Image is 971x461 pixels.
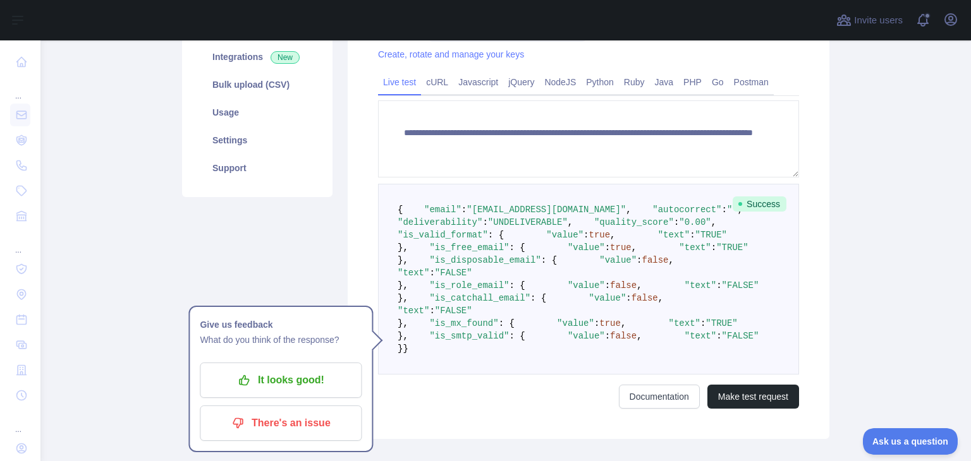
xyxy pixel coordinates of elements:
span: , [626,205,631,215]
span: false [610,280,637,290]
a: NodeJS [539,72,581,92]
span: "text" [685,280,716,290]
div: ... [10,409,30,434]
span: : { [541,255,557,265]
span: } [403,344,408,354]
span: "autocorrect" [652,205,721,215]
span: : [429,306,434,316]
span: }, [398,293,408,303]
p: It looks good! [209,369,352,391]
span: , [637,331,642,341]
span: "is_valid_format" [398,230,488,240]
span: : [482,217,487,227]
span: "quality_score" [594,217,674,227]
span: : { [509,242,525,253]
span: "text" [685,331,716,341]
span: : [461,205,467,215]
a: Javascript [453,72,503,92]
span: "email" [424,205,461,215]
span: }, [398,280,408,290]
span: "FALSE" [435,306,472,316]
span: "TRUE" [716,242,748,253]
span: "value" [589,293,626,303]
span: : [429,268,434,278]
span: , [669,255,674,265]
span: } [398,344,403,354]
a: Ruby [619,72,650,92]
span: true [599,318,621,328]
span: true [610,242,632,253]
span: "TRUE" [705,318,737,328]
span: , [637,280,642,290]
span: New [271,51,300,64]
span: "UNDELIVERABLE" [488,217,568,227]
span: "is_mx_found" [429,318,498,328]
span: , [738,205,743,215]
span: : [626,293,631,303]
span: : [716,280,721,290]
span: "text" [658,230,690,240]
span: "value" [557,318,594,328]
span: true [589,230,610,240]
span: "value" [546,230,583,240]
iframe: Toggle Customer Support [863,428,958,455]
p: There's an issue [209,412,352,434]
span: "FALSE" [435,268,472,278]
a: Live test [378,72,421,92]
span: }, [398,318,408,328]
span: "" [727,205,738,215]
span: : [716,331,721,341]
span: , [610,230,615,240]
span: : [674,217,679,227]
span: "FALSE" [722,331,759,341]
span: "is_catchall_email" [429,293,530,303]
span: : [711,242,716,253]
a: Java [650,72,679,92]
span: "value" [568,280,605,290]
div: ... [10,230,30,255]
span: false [642,255,669,265]
span: : [690,230,695,240]
span: "is_disposable_email" [429,255,540,265]
span: : [594,318,599,328]
span: false [632,293,658,303]
span: "FALSE" [722,280,759,290]
h1: Give us feedback [200,317,362,332]
a: Postman [729,72,774,92]
a: Documentation [619,385,700,409]
a: Create, rotate and manage your keys [378,49,524,59]
a: Usage [197,99,317,126]
span: { [398,205,403,215]
button: Make test request [707,385,799,409]
span: }, [398,255,408,265]
span: "value" [599,255,637,265]
span: }, [398,242,408,253]
span: : { [488,230,504,240]
a: PHP [678,72,707,92]
span: : [605,242,610,253]
button: Invite users [834,10,905,30]
a: Integrations New [197,43,317,71]
span: "value" [568,331,605,341]
span: "is_free_email" [429,242,509,253]
span: "text" [679,242,711,253]
a: Settings [197,126,317,154]
span: : { [530,293,546,303]
span: Invite users [854,13,903,28]
span: "TRUE" [695,230,727,240]
span: "is_smtp_valid" [429,331,509,341]
span: "0.00" [679,217,711,227]
span: , [658,293,663,303]
span: "deliverability" [398,217,482,227]
a: Support [197,154,317,182]
span: : [637,255,642,265]
span: , [568,217,573,227]
span: , [632,242,637,253]
button: It looks good! [200,362,362,398]
span: : [722,205,727,215]
span: : [605,280,610,290]
span: : { [499,318,515,328]
span: : [583,230,589,240]
span: "[EMAIL_ADDRESS][DOMAIN_NAME]" [467,205,626,215]
span: "is_role_email" [429,280,509,290]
